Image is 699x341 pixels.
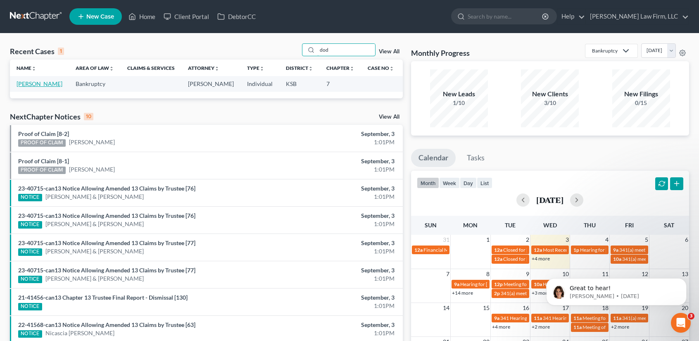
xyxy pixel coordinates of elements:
a: Calendar [411,149,456,167]
span: 5 [644,235,649,245]
span: Hearing for [PERSON_NAME] [460,281,525,287]
a: Chapterunfold_more [326,65,354,71]
a: +14 more [452,290,473,296]
h3: Monthly Progress [411,48,470,58]
span: 2 [525,235,530,245]
a: 23-40715-can13 Notice Allowing Amended 13 Claims by Trustee [76] [18,185,195,192]
div: 1:01PM [274,193,394,201]
div: 1:01PM [274,302,394,310]
i: unfold_more [308,66,313,71]
div: Recent Cases [10,46,64,56]
span: Wed [543,222,557,229]
div: NOTICE [18,194,42,201]
i: unfold_more [349,66,354,71]
h2: [DATE] [536,196,563,204]
a: Tasks [459,149,492,167]
a: Case Nounfold_more [368,65,394,71]
div: NOTICE [18,221,42,229]
span: Fri [625,222,634,229]
a: [PERSON_NAME] [69,138,115,146]
div: 3/10 [521,99,579,107]
a: [PERSON_NAME] & [PERSON_NAME] [45,274,144,283]
span: 9a [454,281,459,287]
a: 23-40715-can13 Notice Allowing Amended 13 Claims by Trustee [76] [18,212,195,219]
span: Financial Management for [PERSON_NAME] [423,247,520,253]
span: 7 [445,269,450,279]
td: KSB [279,76,320,91]
span: 11a [613,315,621,321]
a: Home [124,9,159,24]
span: Meeting for [PERSON_NAME] [504,281,568,287]
div: New Clients [521,89,579,99]
div: September, 3 [274,184,394,193]
span: New Case [86,14,114,20]
td: Bankruptcy [69,76,121,91]
span: Closed for [PERSON_NAME] [503,247,565,253]
span: 341(a) meeting for [PERSON_NAME] [501,290,580,296]
a: +3 more [532,290,550,296]
button: week [439,177,460,188]
span: 341 Hearing for [PERSON_NAME] [500,315,574,321]
a: Client Portal [159,9,213,24]
a: View All [379,49,399,55]
a: [PERSON_NAME] [69,165,115,174]
button: list [477,177,492,188]
button: month [417,177,439,188]
div: 1:01PM [274,329,394,337]
a: [PERSON_NAME] Law Firm, LLC [586,9,689,24]
a: 21-41456-can13 Chapter 13 Trustee Final Report - Dismissal [130] [18,294,188,301]
div: 1 [58,48,64,55]
div: 1:01PM [274,165,394,174]
div: Bankruptcy [592,47,618,54]
i: unfold_more [389,66,394,71]
span: 8 [485,269,490,279]
span: 10a [613,256,621,262]
div: September, 3 [274,212,394,220]
div: September, 3 [274,321,394,329]
span: 12a [494,247,502,253]
input: Search by name... [468,9,543,24]
div: September, 3 [274,293,394,302]
a: Proof of Claim [8-1] [18,157,69,165]
span: Tue [505,222,516,229]
a: +4 more [532,255,550,262]
div: 10 [84,113,93,120]
span: 9a [613,247,618,253]
i: unfold_more [259,66,264,71]
div: NOTICE [18,248,42,256]
div: New Filings [612,89,670,99]
span: 12a [494,256,502,262]
a: Area of Lawunfold_more [76,65,114,71]
a: 22-41568-can13 Notice Allowing Amended 13 Claims by Trustee [63] [18,321,195,328]
span: 31 [442,235,450,245]
span: Meeting of Creditors for [PERSON_NAME] [582,324,674,330]
td: [PERSON_NAME] [181,76,240,91]
div: 1:01PM [274,274,394,283]
div: PROOF OF CLAIM [18,139,66,147]
span: 9 [525,269,530,279]
a: +4 more [492,324,510,330]
a: [PERSON_NAME] & [PERSON_NAME] [45,220,144,228]
i: unfold_more [109,66,114,71]
span: 3 [688,313,694,320]
td: Individual [240,76,279,91]
span: 12p [494,281,503,287]
span: Meeting for [PERSON_NAME] [582,315,647,321]
a: Nameunfold_more [17,65,36,71]
span: 341 Hearing for [PERSON_NAME] [543,315,617,321]
span: 15 [482,303,490,313]
div: 1:01PM [274,247,394,255]
span: Hearing for [PERSON_NAME] [580,247,644,253]
div: New Leads [430,89,488,99]
a: [PERSON_NAME] & [PERSON_NAME] [45,193,144,201]
span: 3 [565,235,570,245]
span: 12a [534,247,542,253]
iframe: Intercom live chat [671,313,691,333]
i: unfold_more [214,66,219,71]
a: Typeunfold_more [247,65,264,71]
div: NextChapter Notices [10,112,93,122]
button: day [460,177,477,188]
div: NOTICE [18,276,42,283]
